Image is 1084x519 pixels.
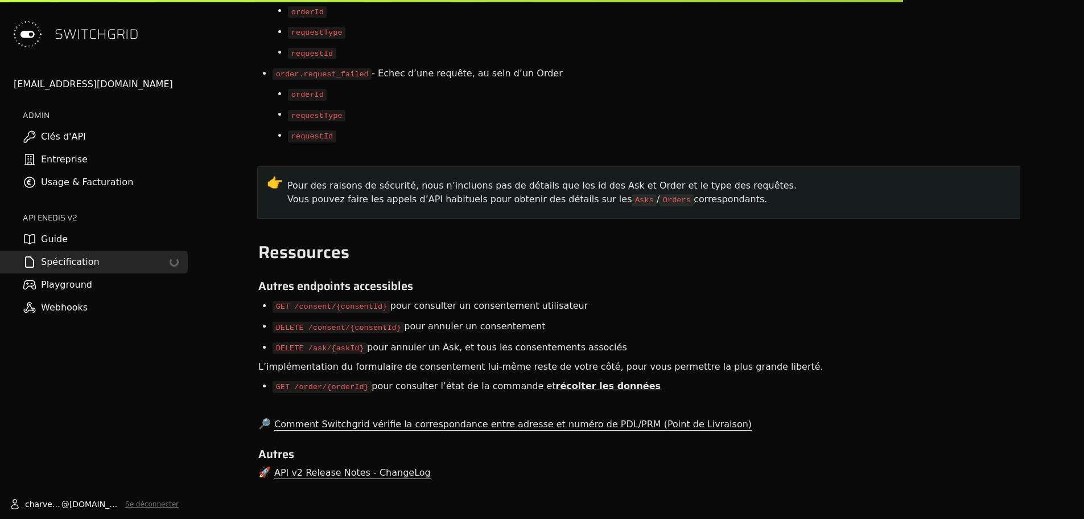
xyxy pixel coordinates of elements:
a: 🔎Comment Switchgrid vérifie la correspondance entre adresse et numéro de PDL/PRM (Point de Livrai... [257,416,1020,433]
code: orderId [288,89,327,100]
code: DELETE /ask/{askId} [273,342,367,354]
code: requestType [288,27,345,38]
code: GET /consent/{consentId} [273,301,390,312]
span: 🔎 [258,418,271,431]
span: récolter les données [556,381,661,391]
li: pour consulter un consentement utilisateur [273,296,588,316]
li: pour annuler un consentement [273,316,545,337]
button: Se déconnecter [125,500,179,509]
code: GET /order/{orderId} [273,381,372,393]
code: Orders [660,194,694,206]
span: API v2 Release Notes - ChangeLog [274,467,431,480]
span: @ [61,498,69,510]
h2: API ENEDIS v2 [23,212,188,223]
li: pour annuler un Ask, et tous les consentements associés [273,337,627,358]
span: Autres endpoints accessibles [258,277,413,295]
code: requestId [288,130,336,142]
li: - Echec d’une requête, au sein d’un Order [273,63,563,84]
span: charvet.sop [25,498,61,510]
span: Ressources [258,239,349,265]
code: orderId [288,6,327,18]
code: requestId [288,48,336,59]
span: Autres [258,445,294,463]
span: Comment Switchgrid vérifie la correspondance entre adresse et numéro de PDL/PRM (Point de Livraison) [274,419,752,431]
div: Pour des raisons de sécurité, nous n’incluons pas de détails que les id des Ask et Order et le ty... [286,177,1011,208]
img: Switchgrid Logo [9,16,46,52]
div: [EMAIL_ADDRESS][DOMAIN_NAME] [14,77,188,91]
code: Asks [632,194,657,206]
code: order.request_failed [273,68,372,80]
span: SWITCHGRID [55,25,139,43]
a: 🚀API v2 Release Notes - ChangeLog [257,464,1020,481]
span: 👉 [267,175,283,190]
span: 🚀 [258,467,271,479]
code: requestType [288,110,345,121]
h2: ADMIN [23,109,188,121]
code: DELETE /consent/{consentId} [273,322,404,333]
span: [DOMAIN_NAME] [69,498,121,510]
div: L’implémentation du formulaire de consentement lui-même reste de votre côté, pour vous permettre ... [257,358,1020,375]
li: pour consulter l’état de la commande et [273,376,661,397]
div: loading [169,257,180,268]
